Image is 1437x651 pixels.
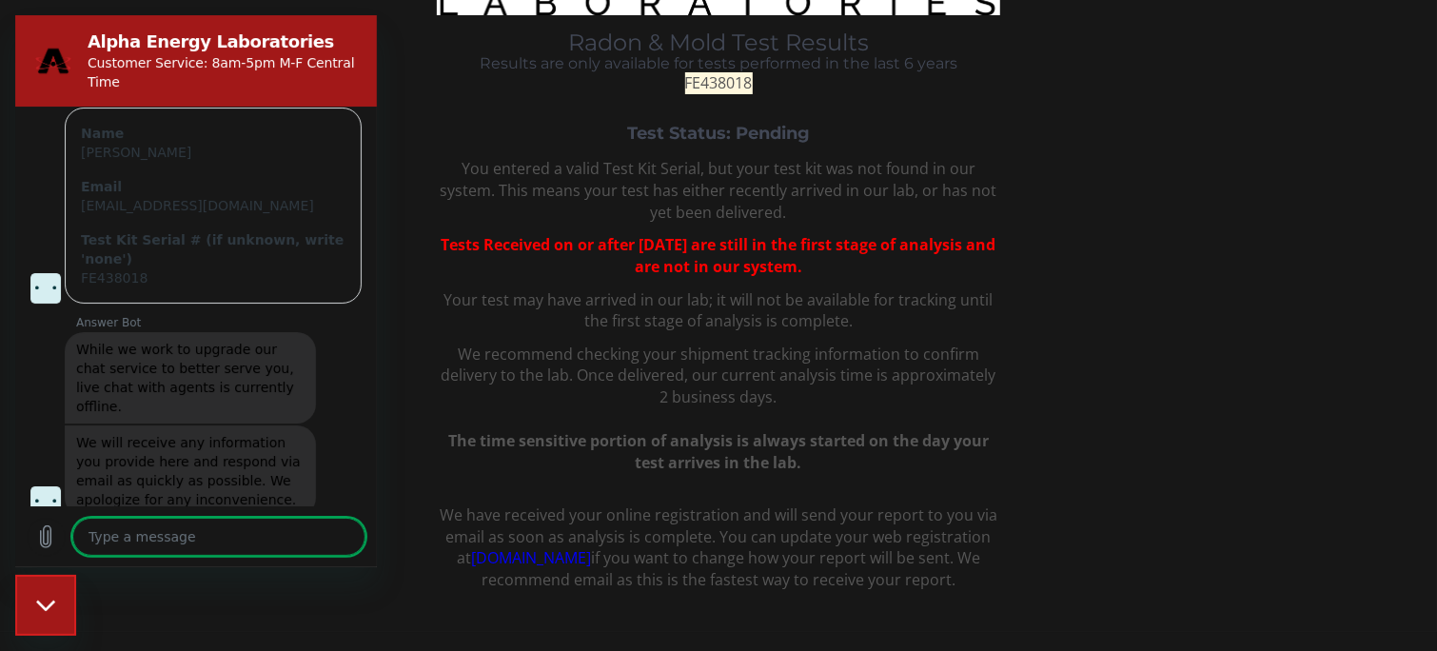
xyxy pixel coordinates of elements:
span: We recommend checking your shipment tracking information to confirm delivery to the lab. [442,344,980,386]
p: Answer Bot [61,300,362,315]
div: FE438018 [66,253,330,272]
span: The time sensitive portion of analysis is always started on the day your test arrives in the lab. [448,430,989,473]
iframe: Button to launch messaging window, 1 unread message [15,575,76,636]
h2: Alpha Energy Laboratories [72,15,343,38]
span: Once delivered, our current analysis time is approximately 2 business days. [578,365,996,407]
h1: Radon & Mold Test Results [437,30,1000,55]
div: Name [66,108,330,128]
div: [EMAIL_ADDRESS][DOMAIN_NAME] [66,181,330,200]
p: Your test may have arrived in our lab; it will not be available for tracking until the first stag... [437,289,1000,333]
div: Test Kit Serial # (if unknown, write 'none') [66,215,330,253]
span: While we work to upgrade our chat service to better serve you, live chat with agents is currently... [61,326,283,399]
div: Email [66,162,330,181]
iframe: Messaging window [15,15,377,567]
a: [DOMAIN_NAME] [471,547,591,568]
h4: Results are only available for tests performed in the last 6 years [437,55,1000,72]
div: [PERSON_NAME] [66,128,330,147]
p: You entered a valid Test Kit Serial, but your test kit was not found in our system. This means yo... [437,158,1000,224]
button: Upload file [11,503,49,541]
span: Tests Received on or after [DATE] are still in the first stage of analysis and are not in our sys... [442,234,996,277]
p: We have received your online registration and will send your report to you via email as soon as a... [437,504,1000,591]
strong: Test Status: Pending [627,123,810,144]
span: We will receive any information you provide here and respond via email as quickly as possible. We... [61,420,289,492]
span: FE438018 [685,72,753,93]
p: Customer Service: 8am-5pm M-F Central Time [72,38,343,76]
